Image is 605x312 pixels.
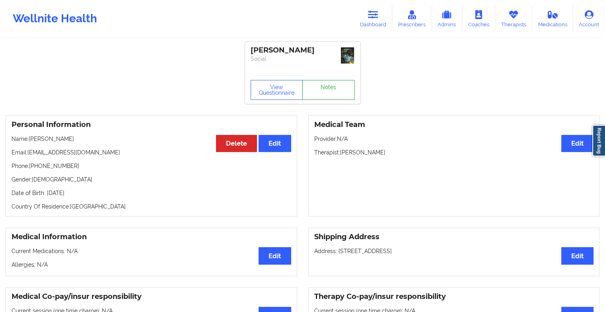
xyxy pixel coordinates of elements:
button: Edit [259,247,291,264]
a: Prescribers [392,6,432,32]
p: Current Medications: N/A [12,247,291,255]
p: Country Of Residence: [GEOGRAPHIC_DATA] [12,203,291,211]
h3: Therapy Co-pay/insur responsibility [314,292,594,301]
a: Medications [532,6,573,32]
a: Therapists [495,6,532,32]
p: Allergies: N/A [12,261,291,269]
p: Address: [STREET_ADDRESS] [314,247,594,255]
p: Provider: N/A [314,135,594,143]
button: View Questionnaire [251,80,303,100]
h3: Personal Information [12,120,291,129]
a: Account [573,6,605,32]
h3: Medical Co-pay/insur responsibility [12,292,291,301]
a: Report Bug [592,125,605,156]
p: Date of Birth: [DATE] [12,189,291,197]
a: Admins [431,6,462,32]
a: Coaches [462,6,495,32]
p: Gender: [DEMOGRAPHIC_DATA] [12,175,291,183]
p: Name: [PERSON_NAME] [12,135,291,143]
h3: Shipping Address [314,232,594,242]
button: Edit [561,135,593,152]
button: Delete [216,135,257,152]
p: Therapist: [PERSON_NAME] [314,148,594,156]
button: Edit [561,247,593,264]
p: Social [251,55,355,63]
div: [PERSON_NAME] [251,46,355,55]
p: Email: [EMAIL_ADDRESS][DOMAIN_NAME] [12,148,291,156]
a: Dashboard [354,6,392,32]
a: Notes [302,80,355,100]
img: 98b15a1c-dbd2-449f-aadb-2fae01c37cf6Dave_and_me_Orlando.jpg [341,47,355,65]
h3: Medical Team [314,120,594,129]
p: Phone: [PHONE_NUMBER] [12,162,291,170]
button: Edit [259,135,291,152]
h3: Medical Information [12,232,291,242]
